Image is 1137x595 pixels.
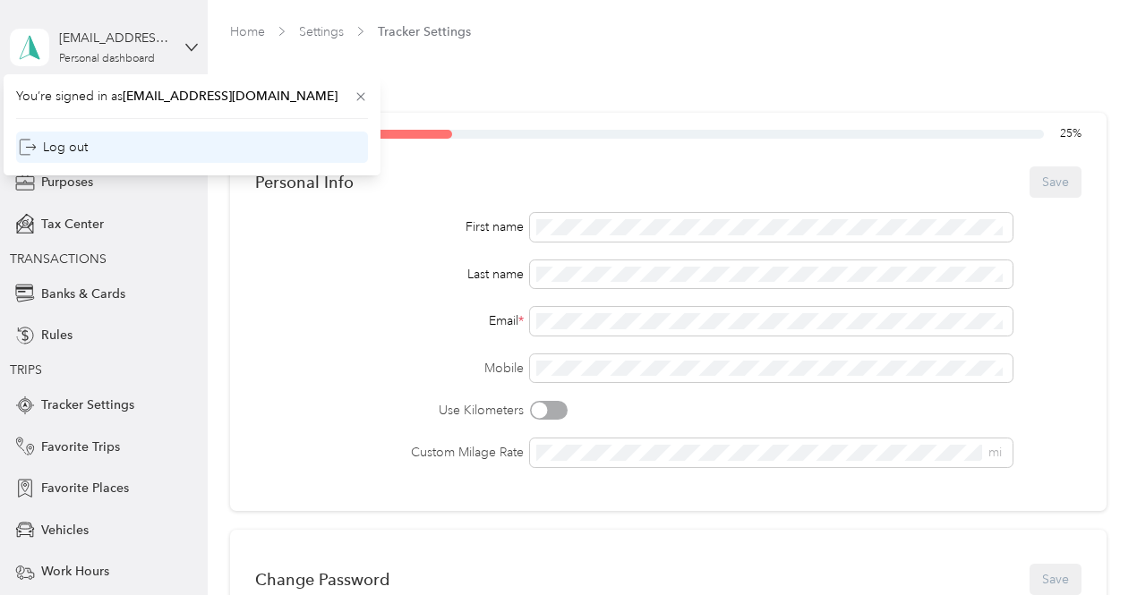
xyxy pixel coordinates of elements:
span: Vehicles [41,521,89,540]
span: Purposes [41,173,93,191]
div: Change Password [255,570,389,589]
span: Banks & Cards [41,285,125,303]
a: Home [230,24,265,39]
div: Personal Info [255,173,354,191]
span: Tracker Settings [41,395,134,414]
span: [EMAIL_ADDRESS][DOMAIN_NAME] [123,89,338,104]
span: Tracker Settings [378,22,471,41]
span: You’re signed in as [16,87,368,106]
div: [EMAIL_ADDRESS][DOMAIN_NAME] [59,29,171,47]
label: Mobile [255,359,525,378]
div: Personal dashboard [59,54,155,64]
span: Rules [41,326,73,344]
span: mi [988,445,1002,460]
div: Last name [255,265,525,284]
iframe: Everlance-gr Chat Button Frame [1037,495,1137,595]
span: 25 % [1060,126,1081,142]
a: Settings [299,24,344,39]
span: Tax Center [41,215,104,234]
span: Favorite Trips [41,438,120,456]
label: Custom Milage Rate [255,443,525,462]
span: TRANSACTIONS [10,251,107,267]
div: Email [255,311,525,330]
span: TRIPS [10,362,42,378]
span: Favorite Places [41,479,129,497]
div: Log out [19,138,88,157]
span: Work Hours [41,562,109,581]
div: First name [255,217,525,236]
label: Use Kilometers [255,401,525,420]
